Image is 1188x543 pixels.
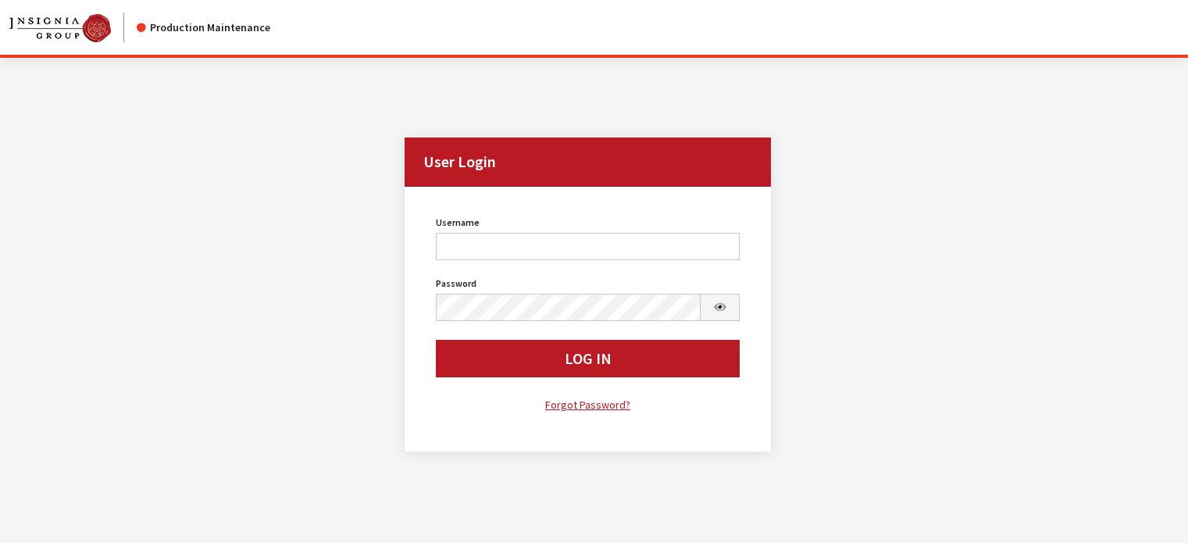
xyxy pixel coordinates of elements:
div: Production Maintenance [137,20,270,36]
img: Catalog Maintenance [9,14,111,42]
a: Insignia Group logo [9,13,137,42]
h2: User Login [405,138,772,187]
label: Username [436,216,480,230]
button: Log In [436,340,740,377]
label: Password [436,277,476,291]
button: Show Password [700,294,740,321]
a: Forgot Password? [436,396,740,414]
